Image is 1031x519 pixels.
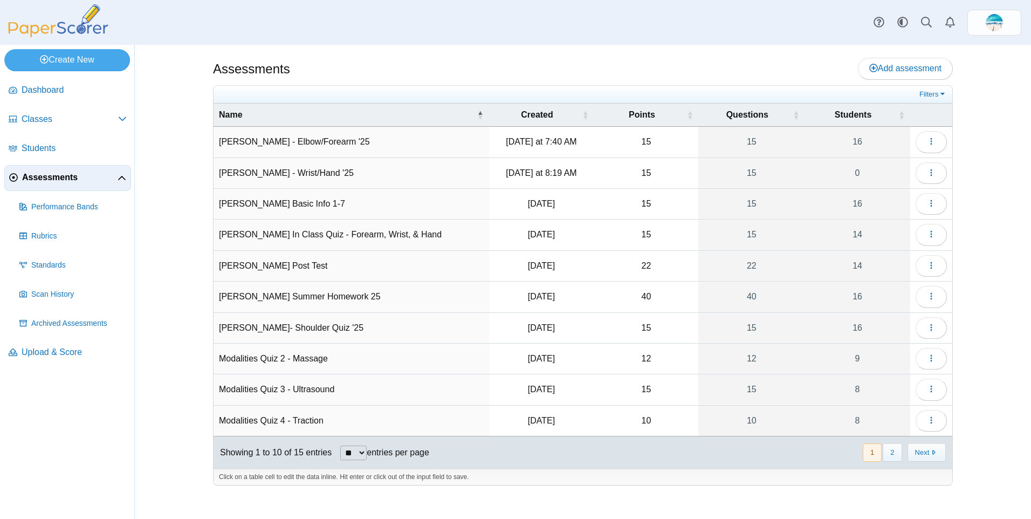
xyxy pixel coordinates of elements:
[528,292,555,301] time: Aug 22, 2025 at 3:21 PM
[4,340,131,366] a: Upload & Score
[594,313,698,344] td: 15
[4,49,130,71] a: Create New
[214,189,489,220] td: [PERSON_NAME] Basic Info 1-7
[805,282,910,312] a: 16
[15,223,131,249] a: Rubrics
[698,251,805,281] a: 22
[214,251,489,282] td: [PERSON_NAME] Post Test
[805,313,910,343] a: 16
[494,109,580,121] span: Created
[528,199,555,208] time: Sep 5, 2025 at 12:31 PM
[22,142,127,154] span: Students
[219,109,475,121] span: Name
[15,282,131,308] a: Scan History
[214,344,489,374] td: Modalities Quiz 2 - Massage
[594,374,698,405] td: 15
[528,416,555,425] time: Feb 24, 2025 at 7:43 AM
[22,172,118,183] span: Assessments
[686,110,693,120] span: Points : Activate to sort
[938,11,962,35] a: Alerts
[214,313,489,344] td: [PERSON_NAME]- Shoulder Quiz '25
[805,251,910,281] a: 14
[31,318,127,329] span: Archived Assessments
[698,374,805,405] a: 15
[4,165,131,191] a: Assessments
[214,374,489,405] td: Modalities Quiz 3 - Ultrasound
[858,58,953,79] a: Add assessment
[869,64,941,73] span: Add assessment
[22,346,127,358] span: Upload & Score
[477,110,484,120] span: Name : Activate to invert sorting
[506,168,576,177] time: Sep 29, 2025 at 8:19 AM
[805,344,910,374] a: 9
[4,107,131,133] a: Classes
[214,282,489,312] td: [PERSON_NAME] Summer Homework 25
[15,311,131,337] a: Archived Assessments
[528,323,555,332] time: Sep 17, 2025 at 7:34 AM
[793,110,799,120] span: Questions : Activate to sort
[594,158,698,189] td: 15
[367,448,429,457] label: entries per page
[898,110,905,120] span: Students : Activate to sort
[863,443,882,461] button: 1
[214,158,489,189] td: [PERSON_NAME] - Wrist/Hand '25
[214,127,489,158] td: [PERSON_NAME] - Elbow/Forearm '25
[698,158,805,188] a: 15
[805,406,910,436] a: 8
[594,282,698,312] td: 40
[698,313,805,343] a: 15
[967,10,1021,36] a: ps.H1yuw66FtyTk4FxR
[31,289,127,300] span: Scan History
[31,260,127,271] span: Standards
[698,220,805,250] a: 15
[810,109,896,121] span: Students
[22,84,127,96] span: Dashboard
[805,374,910,405] a: 8
[582,110,588,120] span: Created : Activate to sort
[528,385,555,394] time: Feb 24, 2025 at 7:40 AM
[15,252,131,278] a: Standards
[506,137,576,146] time: Sep 24, 2025 at 7:40 AM
[704,109,791,121] span: Questions
[594,220,698,250] td: 15
[698,127,805,157] a: 15
[594,406,698,436] td: 10
[4,30,112,39] a: PaperScorer
[986,14,1003,31] span: Chrissy Greenberg
[214,220,489,250] td: [PERSON_NAME] In Class Quiz - Forearm, Wrist, & Hand
[214,436,332,469] div: Showing 1 to 10 of 15 entries
[31,231,127,242] span: Rubrics
[4,4,112,37] img: PaperScorer
[805,189,910,219] a: 16
[528,354,555,363] time: Feb 19, 2025 at 7:14 AM
[698,344,805,374] a: 12
[883,443,902,461] button: 2
[698,406,805,436] a: 10
[4,78,131,104] a: Dashboard
[594,251,698,282] td: 22
[214,406,489,436] td: Modalities Quiz 4 - Traction
[917,89,950,100] a: Filters
[31,202,127,213] span: Performance Bands
[599,109,684,121] span: Points
[528,261,555,270] time: Dec 4, 2024 at 7:23 AM
[528,230,555,239] time: Sep 25, 2024 at 8:48 AM
[4,136,131,162] a: Students
[594,189,698,220] td: 15
[986,14,1003,31] img: ps.H1yuw66FtyTk4FxR
[22,113,118,125] span: Classes
[805,127,910,157] a: 16
[213,60,290,78] h1: Assessments
[698,282,805,312] a: 40
[594,127,698,158] td: 15
[805,220,910,250] a: 14
[15,194,131,220] a: Performance Bands
[698,189,805,219] a: 15
[862,443,946,461] nav: pagination
[594,344,698,374] td: 12
[805,158,910,188] a: 0
[908,443,946,461] button: Next
[214,469,952,485] div: Click on a table cell to edit the data inline. Hit enter or click out of the input field to save.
